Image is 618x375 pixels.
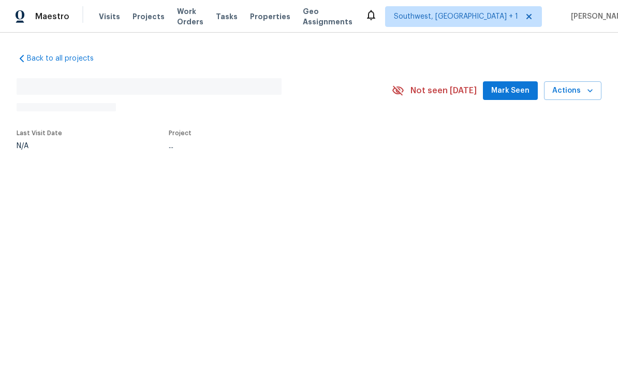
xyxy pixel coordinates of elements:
[17,130,62,136] span: Last Visit Date
[17,53,116,64] a: Back to all projects
[303,6,352,27] span: Geo Assignments
[491,84,529,97] span: Mark Seen
[410,85,477,96] span: Not seen [DATE]
[169,130,192,136] span: Project
[394,11,518,22] span: Southwest, [GEOGRAPHIC_DATA] + 1
[99,11,120,22] span: Visits
[177,6,203,27] span: Work Orders
[250,11,290,22] span: Properties
[133,11,165,22] span: Projects
[216,13,238,20] span: Tasks
[483,81,538,100] button: Mark Seen
[544,81,601,100] button: Actions
[35,11,69,22] span: Maestro
[17,142,62,150] div: N/A
[552,84,593,97] span: Actions
[169,142,367,150] div: ...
